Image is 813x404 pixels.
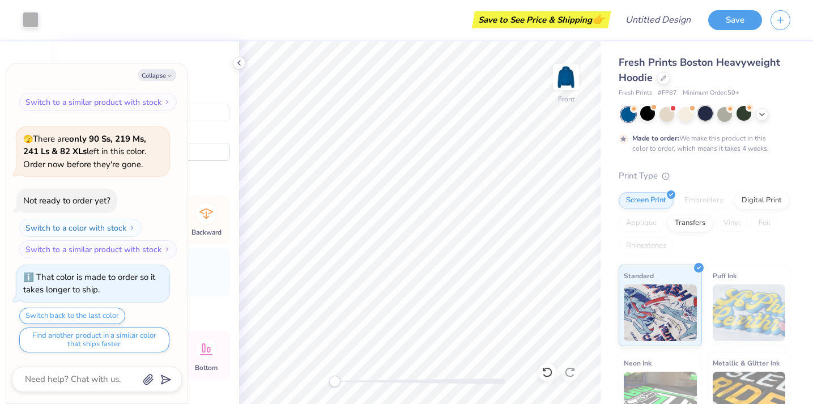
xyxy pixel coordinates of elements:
span: There are left in this color. Order now before they're gone. [23,133,146,170]
div: Front [558,94,574,104]
div: Print Type [619,169,790,182]
span: # FP87 [658,88,677,98]
img: Switch to a similar product with stock [164,99,171,105]
div: Not ready to order yet? [23,195,110,206]
div: Foil [751,215,778,232]
img: Switch to a similar product with stock [164,246,171,253]
button: Collapse [138,69,176,81]
img: Standard [624,284,697,341]
strong: only 90 Ss, 219 Ms, 241 Ls & 82 XLs [23,133,146,158]
div: Embroidery [677,192,731,209]
div: Vinyl [716,215,748,232]
img: Switch to a color with stock [129,224,135,231]
span: Fresh Prints Boston Heavyweight Hoodie [619,56,780,84]
span: 🫣 [23,134,33,144]
span: Puff Ink [713,270,737,282]
span: Backward [191,228,222,237]
button: Switch to a color with stock [19,219,142,237]
strong: Made to order: [632,134,679,143]
img: Puff Ink [713,284,786,341]
span: Fresh Prints [619,88,652,98]
div: Rhinestones [619,237,674,254]
div: Save to See Price & Shipping [475,11,608,28]
div: Transfers [667,215,713,232]
div: Screen Print [619,192,674,209]
span: 👉 [592,12,605,26]
span: Bottom [195,363,218,372]
div: Accessibility label [329,376,340,387]
button: Switch back to the last color [19,308,125,324]
span: Minimum Order: 50 + [683,88,739,98]
span: Neon Ink [624,357,652,369]
div: We make this product in this color to order, which means it takes 4 weeks. [632,133,772,154]
button: Save [708,10,762,30]
div: Digital Print [734,192,789,209]
input: Untitled Design [616,8,700,31]
div: That color is made to order so it takes longer to ship. [23,271,155,296]
button: Switch to a similar product with stock [19,240,177,258]
button: Switch to a similar product with stock [19,93,177,111]
span: Metallic & Glitter Ink [713,357,780,369]
button: Find another product in a similar color that ships faster [19,328,169,352]
img: Front [555,66,577,88]
span: Standard [624,270,654,282]
button: Switch to a color with stock [19,71,142,90]
div: Applique [619,215,664,232]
